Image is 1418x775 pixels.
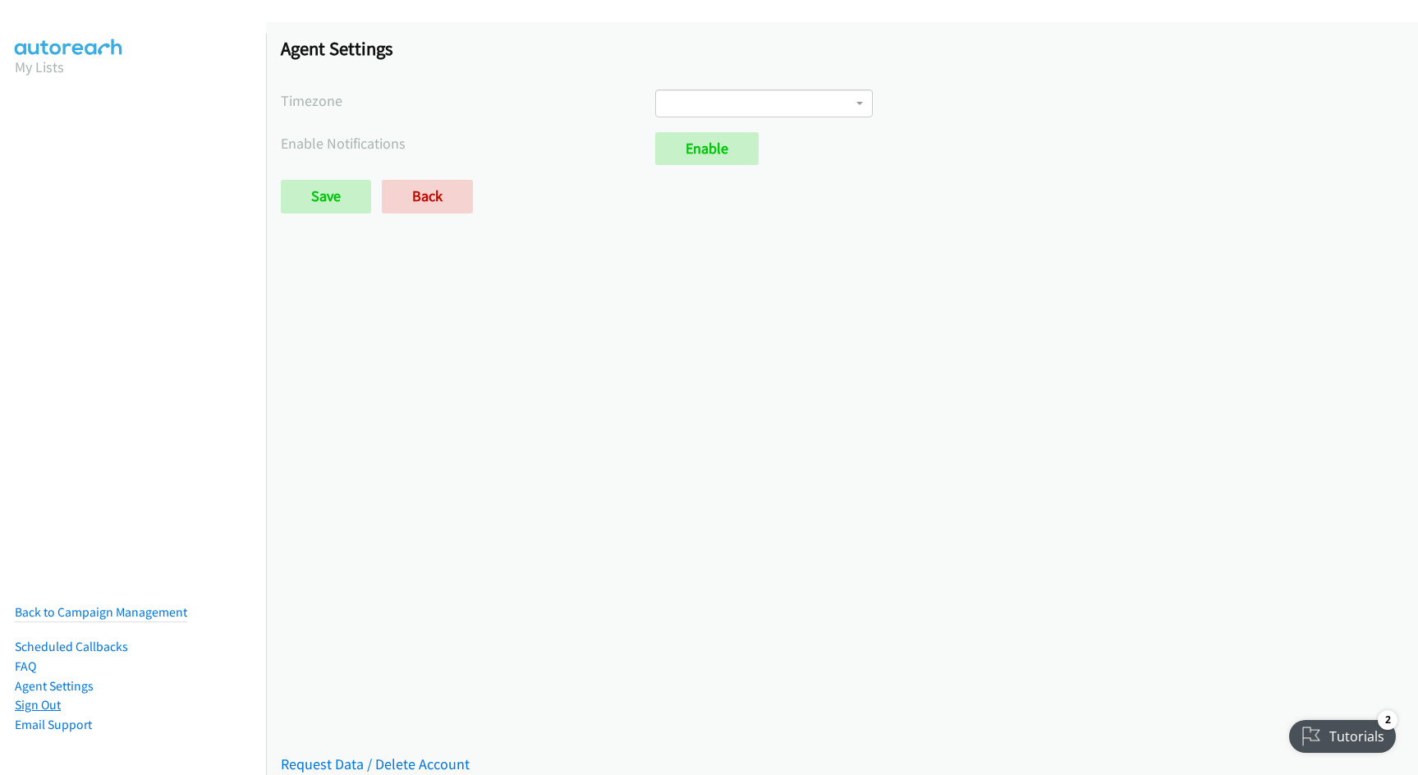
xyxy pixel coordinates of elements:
a: FAQ [15,658,36,674]
a: My Lists [15,57,64,76]
a: Back to Campaign Management [15,604,187,620]
a: Back [382,180,473,213]
a: Scheduled Callbacks [15,639,128,654]
a: Request Data / Delete Account [281,754,470,773]
label: Enable Notifications [281,132,655,154]
a: Enable [655,132,759,165]
label: Timezone [281,89,655,112]
iframe: Checklist [1279,704,1406,763]
a: Agent Settings [15,678,94,694]
a: Email Support [15,717,92,732]
input: Save [281,180,371,213]
h1: Agent Settings [281,37,1403,60]
a: Sign Out [15,697,61,713]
